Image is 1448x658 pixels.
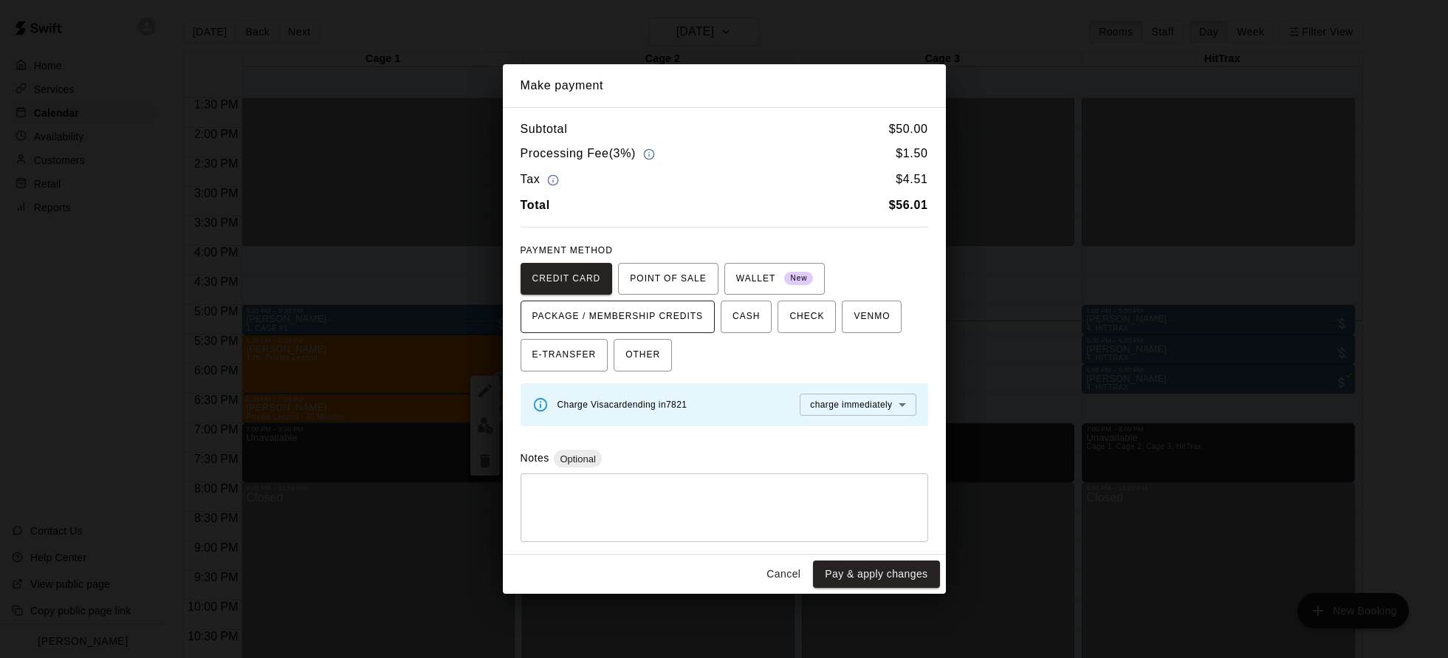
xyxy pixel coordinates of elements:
h6: $ 1.50 [896,144,927,164]
span: E-TRANSFER [532,343,597,367]
button: POINT OF SALE [618,263,718,295]
button: Cancel [760,561,807,588]
button: E-TRANSFER [521,339,608,371]
label: Notes [521,452,549,464]
button: VENMO [842,301,902,333]
h6: Tax [521,170,563,190]
span: charge immediately [810,400,892,410]
b: Total [521,199,550,211]
span: Charge Visa card ending in 7821 [557,400,687,410]
span: CHECK [789,305,824,329]
h6: Processing Fee ( 3% ) [521,144,659,164]
span: CREDIT CARD [532,267,601,291]
span: Optional [554,453,601,465]
h6: Subtotal [521,120,568,139]
button: Pay & apply changes [813,561,939,588]
button: CHECK [778,301,836,333]
span: OTHER [625,343,660,367]
button: CASH [721,301,772,333]
h2: Make payment [503,64,946,107]
b: $ 56.01 [889,199,928,211]
span: PAYMENT METHOD [521,245,613,256]
span: New [784,269,813,289]
span: PACKAGE / MEMBERSHIP CREDITS [532,305,704,329]
button: CREDIT CARD [521,263,613,295]
button: OTHER [614,339,672,371]
button: PACKAGE / MEMBERSHIP CREDITS [521,301,716,333]
span: POINT OF SALE [630,267,706,291]
span: WALLET [736,267,814,291]
h6: $ 50.00 [889,120,928,139]
span: CASH [732,305,760,329]
span: VENMO [854,305,890,329]
button: WALLET New [724,263,826,295]
h6: $ 4.51 [896,170,927,190]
